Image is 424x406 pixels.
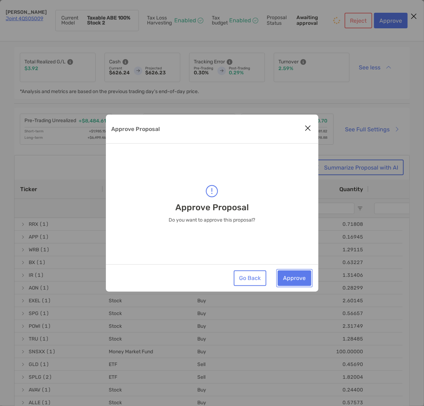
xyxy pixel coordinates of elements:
[106,115,318,292] div: Approve Proposal
[169,217,255,223] p: Do you want to approve this proposal?
[303,123,313,134] button: Close modal
[278,270,311,286] button: Approve
[112,125,160,133] p: Approve Proposal
[234,270,266,286] button: Go Back
[175,203,249,212] p: Approve Proposal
